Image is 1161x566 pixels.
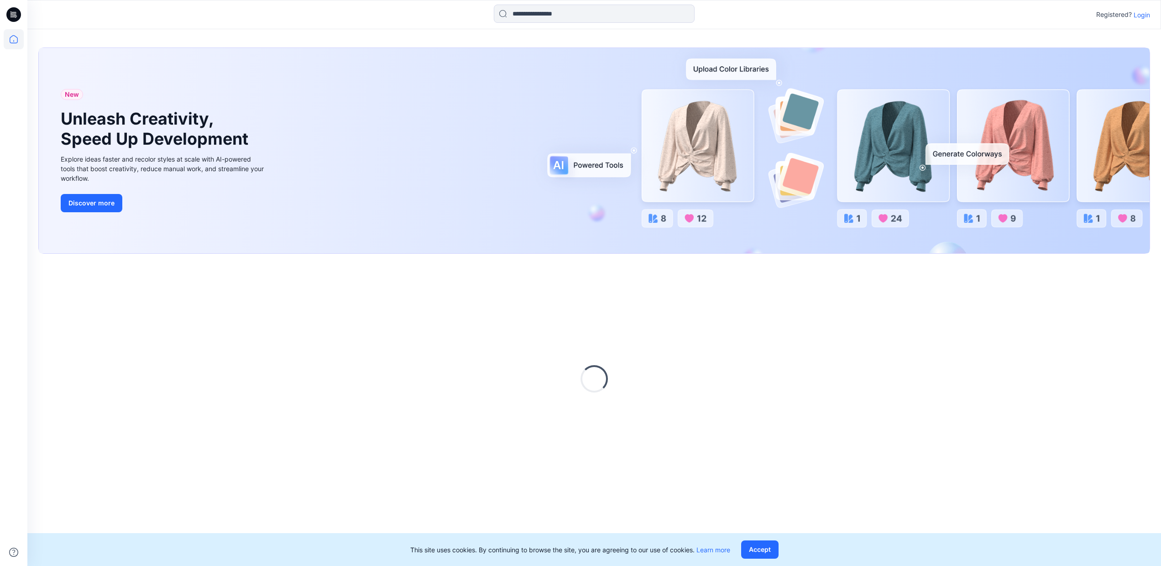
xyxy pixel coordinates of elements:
[741,540,779,559] button: Accept
[65,89,79,100] span: New
[61,109,252,148] h1: Unleash Creativity, Speed Up Development
[1134,10,1150,20] p: Login
[61,194,122,212] button: Discover more
[61,154,266,183] div: Explore ideas faster and recolor styles at scale with AI-powered tools that boost creativity, red...
[61,194,266,212] a: Discover more
[696,546,730,554] a: Learn more
[1096,9,1132,20] p: Registered?
[410,545,730,555] p: This site uses cookies. By continuing to browse the site, you are agreeing to our use of cookies.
